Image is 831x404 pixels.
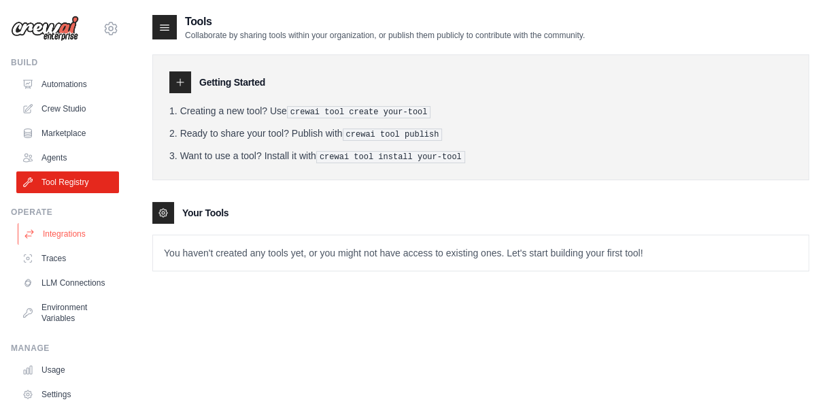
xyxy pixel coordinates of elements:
pre: crewai tool publish [343,129,443,141]
a: Traces [16,248,119,269]
div: Build [11,57,119,68]
a: Automations [16,73,119,95]
div: Manage [11,343,119,354]
a: LLM Connections [16,272,119,294]
li: Want to use a tool? Install it with [169,149,792,163]
div: Operate [11,207,119,218]
li: Creating a new tool? Use [169,104,792,118]
pre: crewai tool create your-tool [287,106,431,118]
a: Agents [16,147,119,169]
a: Environment Variables [16,297,119,329]
a: Integrations [18,223,120,245]
pre: crewai tool install your-tool [316,151,465,163]
h2: Tools [185,14,585,30]
p: Collaborate by sharing tools within your organization, or publish them publicly to contribute wit... [185,30,585,41]
img: Logo [11,16,79,41]
h3: Getting Started [199,75,265,89]
li: Ready to share your tool? Publish with [169,127,792,141]
h3: Your Tools [182,206,228,220]
a: Tool Registry [16,171,119,193]
a: Usage [16,359,119,381]
p: You haven't created any tools yet, or you might not have access to existing ones. Let's start bui... [153,235,809,271]
a: Crew Studio [16,98,119,120]
a: Marketplace [16,122,119,144]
